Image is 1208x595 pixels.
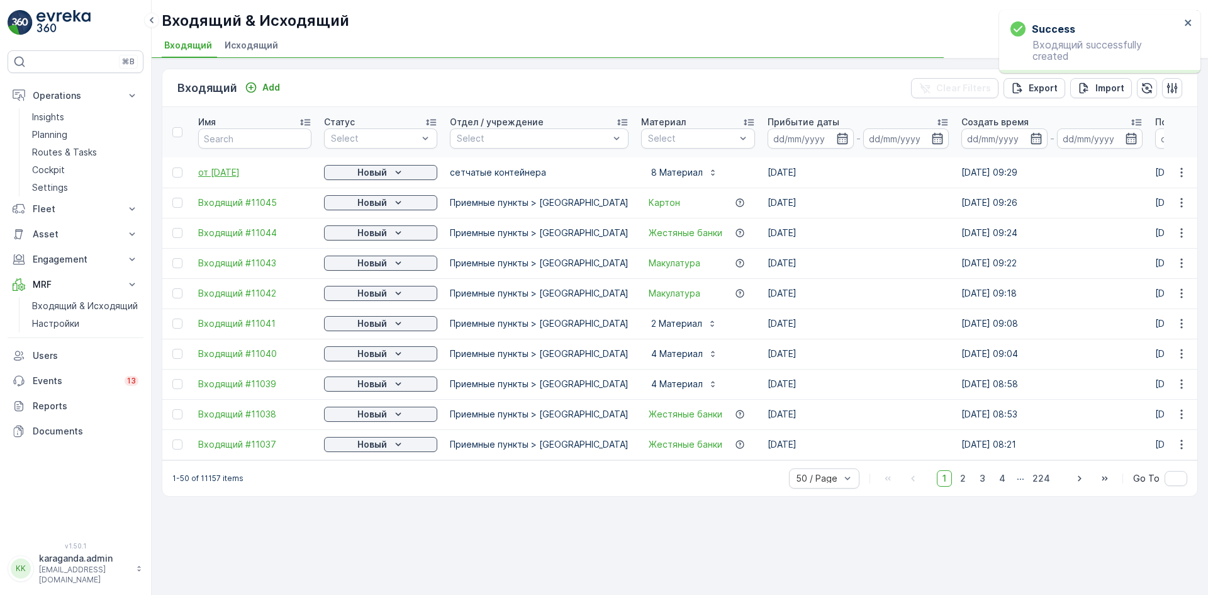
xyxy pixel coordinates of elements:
div: Toggle Row Selected [172,228,182,238]
p: Входящий & Исходящий [32,300,138,312]
input: dd/mm/yyyy [1057,128,1143,149]
div: Toggle Row Selected [172,439,182,450]
p: Add [262,81,280,94]
p: Cockpit [32,164,65,176]
a: Planning [27,126,143,144]
p: Fleet [33,203,118,215]
p: MRF [33,278,118,291]
button: Новый [324,316,437,331]
span: Исходящий [225,39,278,52]
button: Новый [324,286,437,301]
p: Входящий & Исходящий [162,11,349,31]
input: dd/mm/yyyy [863,128,949,149]
a: Макулатура [649,287,700,300]
p: Новый [357,196,387,209]
span: Входящий [164,39,212,52]
a: Макулатура [649,257,700,269]
td: [DATE] [761,369,955,399]
td: [DATE] [761,188,955,218]
p: Import [1095,82,1124,94]
button: Новый [324,437,437,452]
p: Приемные пункты > [GEOGRAPHIC_DATA] [450,227,629,239]
a: Events13 [8,368,143,394]
td: [DATE] 09:22 [955,248,1149,278]
a: от 09.09.2025 [198,166,311,179]
input: dd/mm/yyyy [961,128,1048,149]
td: [DATE] 09:08 [955,309,1149,339]
td: [DATE] 09:18 [955,278,1149,309]
p: Новый [357,317,387,330]
td: [DATE] 09:26 [955,188,1149,218]
a: Входящий #11042 [198,287,311,300]
p: Приемные пункты > [GEOGRAPHIC_DATA] [450,408,629,421]
p: 4 Материал [649,348,703,360]
button: Engagement [8,247,143,272]
a: Входящий #11039 [198,378,311,390]
p: Настройки [32,317,79,330]
a: Входящий #11043 [198,257,311,269]
button: Новый [324,377,437,392]
button: MRF [8,272,143,297]
span: Go To [1133,472,1160,485]
img: logo [8,10,33,35]
button: Новый [324,165,437,180]
span: 2 [954,470,971,487]
p: Users [33,349,138,362]
td: [DATE] [761,218,955,248]
p: Planning [32,128,67,141]
p: Новый [357,166,387,179]
p: Reports [33,400,138,412]
div: Toggle Row Selected [172,349,182,359]
p: Новый [357,438,387,451]
a: Жестяные банки [649,438,722,451]
div: KK [11,558,31,579]
p: Новый [357,348,387,360]
a: Documents [8,419,143,444]
td: [DATE] [761,157,955,188]
p: Routes & Tasks [32,146,97,159]
a: Insights [27,108,143,126]
input: dd/mm/yyyy [768,128,854,149]
td: [DATE] 08:21 [955,429,1149,460]
p: Статус [324,116,355,128]
p: Asset [33,228,118,241]
p: - [1050,131,1054,146]
td: [DATE] [761,309,955,339]
p: 2 Материал [649,317,702,330]
a: Входящий #11045 [198,196,311,209]
p: Новый [357,378,387,390]
p: Приемные пункты > [GEOGRAPHIC_DATA] [450,287,629,300]
button: KKkaraganda.admin[EMAIL_ADDRESS][DOMAIN_NAME] [8,552,143,585]
p: Settings [32,181,68,194]
button: Clear Filters [911,78,998,98]
p: Приемные пункты > [GEOGRAPHIC_DATA] [450,438,629,451]
p: Новый [357,227,387,239]
a: Settings [27,179,143,196]
p: Insights [32,111,64,123]
input: Search [198,128,311,149]
a: Жестяные банки [649,227,722,239]
p: Входящий successfully created [1010,39,1180,62]
a: Входящий #11041 [198,317,311,330]
span: Входящий #11038 [198,408,311,421]
p: Clear Filters [936,82,991,94]
span: Картон [649,196,680,209]
p: Имя [198,116,216,128]
p: 4 Материал [649,378,703,390]
button: Новый [324,195,437,210]
button: Operations [8,83,143,108]
button: Asset [8,222,143,247]
td: [DATE] 09:29 [955,157,1149,188]
img: logo_light-DOdMpM7g.png [36,10,91,35]
div: Toggle Row Selected [172,409,182,419]
p: Select [331,132,418,145]
div: Toggle Row Selected [172,258,182,268]
td: [DATE] 08:53 [955,399,1149,429]
a: Users [8,343,143,368]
